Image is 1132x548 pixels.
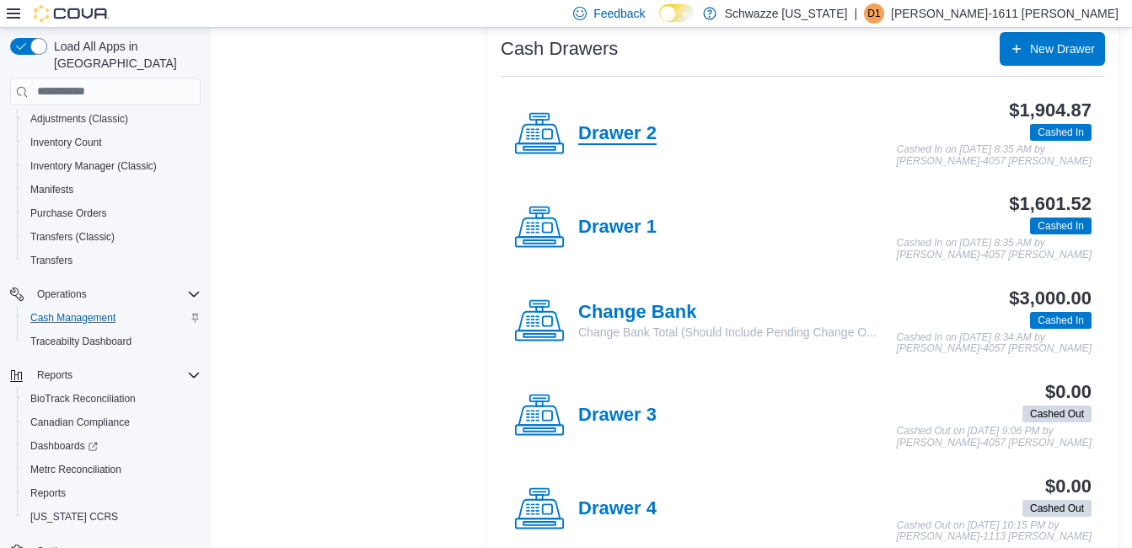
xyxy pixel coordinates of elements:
button: Operations [30,284,94,304]
h3: $0.00 [1045,382,1092,402]
h4: Change Bank [578,302,877,324]
span: Transfers [24,250,201,271]
span: Transfers [30,254,72,267]
span: Metrc Reconciliation [24,459,201,480]
button: Adjustments (Classic) [17,107,207,131]
a: Transfers (Classic) [24,227,121,247]
p: Cashed Out on [DATE] 10:15 PM by [PERSON_NAME]-1113 [PERSON_NAME] [897,520,1092,543]
span: Cashed In [1030,218,1092,234]
span: Cashed Out [1030,406,1084,422]
a: Reports [24,483,72,503]
h3: $3,000.00 [1009,288,1092,309]
p: Cashed In on [DATE] 8:34 AM by [PERSON_NAME]-4057 [PERSON_NAME] [897,332,1092,355]
span: Load All Apps in [GEOGRAPHIC_DATA] [47,38,201,72]
button: Transfers (Classic) [17,225,207,249]
span: Transfers (Classic) [30,230,115,244]
h3: Cash Drawers [501,39,618,59]
span: Manifests [30,183,73,196]
span: Purchase Orders [30,207,107,220]
span: Cashed In [1030,124,1092,141]
p: | [854,3,857,24]
span: Cash Management [24,308,201,328]
div: David-1611 Rivera [864,3,884,24]
button: Reports [3,363,207,387]
button: Inventory Count [17,131,207,154]
span: Cashed In [1038,125,1084,140]
button: Inventory Manager (Classic) [17,154,207,178]
button: Operations [3,282,207,306]
span: Inventory Manager (Classic) [24,156,201,176]
span: Cashed Out [1022,406,1092,422]
span: D1 [867,3,880,24]
span: Cashed In [1030,312,1092,329]
span: Operations [37,287,87,301]
a: Metrc Reconciliation [24,459,128,480]
p: Cashed Out on [DATE] 9:06 PM by [PERSON_NAME]-4057 [PERSON_NAME] [897,426,1092,449]
a: Manifests [24,180,80,200]
h3: $1,601.52 [1009,194,1092,214]
span: Cash Management [30,311,115,325]
span: Canadian Compliance [30,416,130,429]
a: Dashboards [17,434,207,458]
p: Schwazze [US_STATE] [725,3,848,24]
span: Traceabilty Dashboard [30,335,131,348]
button: [US_STATE] CCRS [17,505,207,529]
a: Dashboards [24,436,105,456]
h4: Drawer 4 [578,498,657,520]
h3: $0.00 [1045,476,1092,497]
a: Transfers [24,250,79,271]
a: Canadian Compliance [24,412,137,432]
span: Washington CCRS [24,507,201,527]
span: Dashboards [30,439,98,453]
span: Cashed In [1038,218,1084,234]
p: Cashed In on [DATE] 8:35 AM by [PERSON_NAME]-4057 [PERSON_NAME] [897,238,1092,261]
img: Cova [34,5,110,22]
button: Reports [17,481,207,505]
button: Manifests [17,178,207,201]
h4: Drawer 2 [578,123,657,145]
span: New Drawer [1030,40,1095,57]
span: Inventory Count [30,136,102,149]
span: Metrc Reconciliation [30,463,121,476]
a: Inventory Manager (Classic) [24,156,164,176]
button: Transfers [17,249,207,272]
span: Cashed In [1038,313,1084,328]
a: Purchase Orders [24,203,114,223]
button: Reports [30,365,79,385]
span: BioTrack Reconciliation [30,392,136,406]
a: Traceabilty Dashboard [24,331,138,352]
p: [PERSON_NAME]-1611 [PERSON_NAME] [891,3,1119,24]
span: Adjustments (Classic) [30,112,128,126]
span: Cashed Out [1030,501,1084,516]
span: Traceabilty Dashboard [24,331,201,352]
span: Feedback [593,5,645,22]
span: Cashed Out [1022,500,1092,517]
button: BioTrack Reconciliation [17,387,207,411]
h4: Drawer 1 [578,217,657,239]
button: Cash Management [17,306,207,330]
span: Adjustments (Classic) [24,109,201,129]
span: [US_STATE] CCRS [30,510,118,524]
h4: Drawer 3 [578,405,657,427]
a: Inventory Count [24,132,109,153]
button: Metrc Reconciliation [17,458,207,481]
button: Canadian Compliance [17,411,207,434]
span: Dashboards [24,436,201,456]
span: Inventory Manager (Classic) [30,159,157,173]
p: Change Bank Total (Should Include Pending Change O... [578,324,877,341]
span: Reports [30,365,201,385]
span: Inventory Count [24,132,201,153]
span: Reports [24,483,201,503]
span: Operations [30,284,201,304]
span: Reports [30,486,66,500]
a: BioTrack Reconciliation [24,389,142,409]
input: Dark Mode [659,4,695,22]
span: Manifests [24,180,201,200]
a: Adjustments (Classic) [24,109,135,129]
span: Transfers (Classic) [24,227,201,247]
span: Reports [37,368,72,382]
p: Cashed In on [DATE] 8:35 AM by [PERSON_NAME]-4057 [PERSON_NAME] [897,144,1092,167]
h3: $1,904.87 [1009,100,1092,121]
button: New Drawer [1000,32,1105,66]
span: Purchase Orders [24,203,201,223]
